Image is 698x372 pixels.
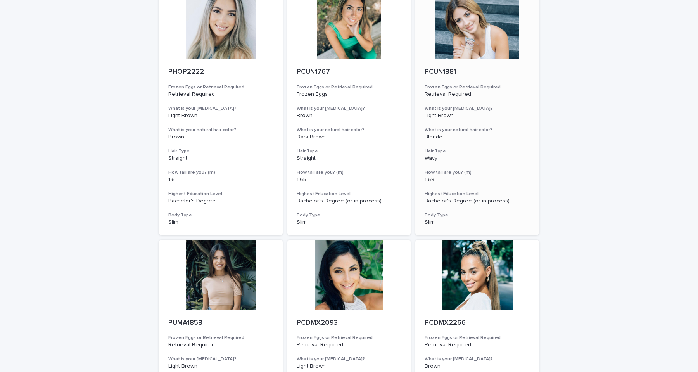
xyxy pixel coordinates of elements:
[168,191,273,197] h3: Highest Education Level
[168,91,273,98] p: Retrieval Required
[297,176,402,183] p: 1.65
[168,68,273,76] p: PHOP2222
[425,363,530,370] p: Brown
[168,84,273,90] h3: Frozen Eggs or Retrieval Required
[168,198,273,204] p: Bachelor's Degree
[297,68,402,76] p: PCUN1767
[168,112,273,119] p: Light Brown
[168,363,273,370] p: Light Brown
[297,155,402,162] p: Straight
[425,68,530,76] p: PCUN1881
[168,319,273,327] p: PUMA1858
[297,212,402,218] h3: Body Type
[297,356,402,362] h3: What is your [MEDICAL_DATA]?
[425,106,530,112] h3: What is your [MEDICAL_DATA]?
[425,191,530,197] h3: Highest Education Level
[425,212,530,218] h3: Body Type
[297,319,402,327] p: PCDMX2093
[425,335,530,341] h3: Frozen Eggs or Retrieval Required
[168,335,273,341] h3: Frozen Eggs or Retrieval Required
[297,112,402,119] p: Brown
[425,127,530,133] h3: What is your natural hair color?
[168,342,273,348] p: Retrieval Required
[425,148,530,154] h3: Hair Type
[168,106,273,112] h3: What is your [MEDICAL_DATA]?
[425,84,530,90] h3: Frozen Eggs or Retrieval Required
[297,363,402,370] p: Light Brown
[297,134,402,140] p: Dark Brown
[297,148,402,154] h3: Hair Type
[425,342,530,348] p: Retrieval Required
[297,84,402,90] h3: Frozen Eggs or Retrieval Required
[297,335,402,341] h3: Frozen Eggs or Retrieval Required
[168,219,273,226] p: Slim
[168,127,273,133] h3: What is your natural hair color?
[425,134,530,140] p: Blonde
[297,91,402,98] p: Frozen Eggs
[425,176,530,183] p: 1.68
[425,319,530,327] p: PCDMX2266
[425,219,530,226] p: Slim
[425,170,530,176] h3: How tall are you? (m)
[297,198,402,204] p: Bachelor's Degree (or in process)
[168,176,273,183] p: 1.6
[297,191,402,197] h3: Highest Education Level
[297,170,402,176] h3: How tall are you? (m)
[297,127,402,133] h3: What is your natural hair color?
[168,212,273,218] h3: Body Type
[297,342,402,348] p: Retrieval Required
[168,148,273,154] h3: Hair Type
[425,356,530,362] h3: What is your [MEDICAL_DATA]?
[297,219,402,226] p: Slim
[168,356,273,362] h3: What is your [MEDICAL_DATA]?
[168,134,273,140] p: Brown
[425,112,530,119] p: Light Brown
[297,106,402,112] h3: What is your [MEDICAL_DATA]?
[425,155,530,162] p: Wavy
[168,155,273,162] p: Straight
[425,198,530,204] p: Bachelor's Degree (or in process)
[168,170,273,176] h3: How tall are you? (m)
[425,91,530,98] p: Retrieval Required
